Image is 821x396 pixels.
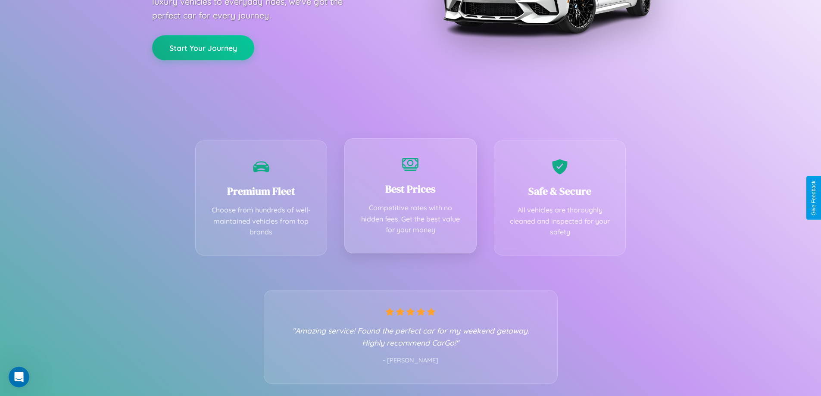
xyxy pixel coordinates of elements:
iframe: Intercom live chat [9,367,29,387]
div: Give Feedback [811,181,817,215]
h3: Premium Fleet [209,184,314,198]
p: All vehicles are thoroughly cleaned and inspected for your safety [507,205,613,238]
p: Choose from hundreds of well-maintained vehicles from top brands [209,205,314,238]
button: Start Your Journey [152,35,254,60]
p: Competitive rates with no hidden fees. Get the best value for your money [358,203,463,236]
h3: Safe & Secure [507,184,613,198]
h3: Best Prices [358,182,463,196]
p: "Amazing service! Found the perfect car for my weekend getaway. Highly recommend CarGo!" [281,324,540,349]
p: - [PERSON_NAME] [281,355,540,366]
